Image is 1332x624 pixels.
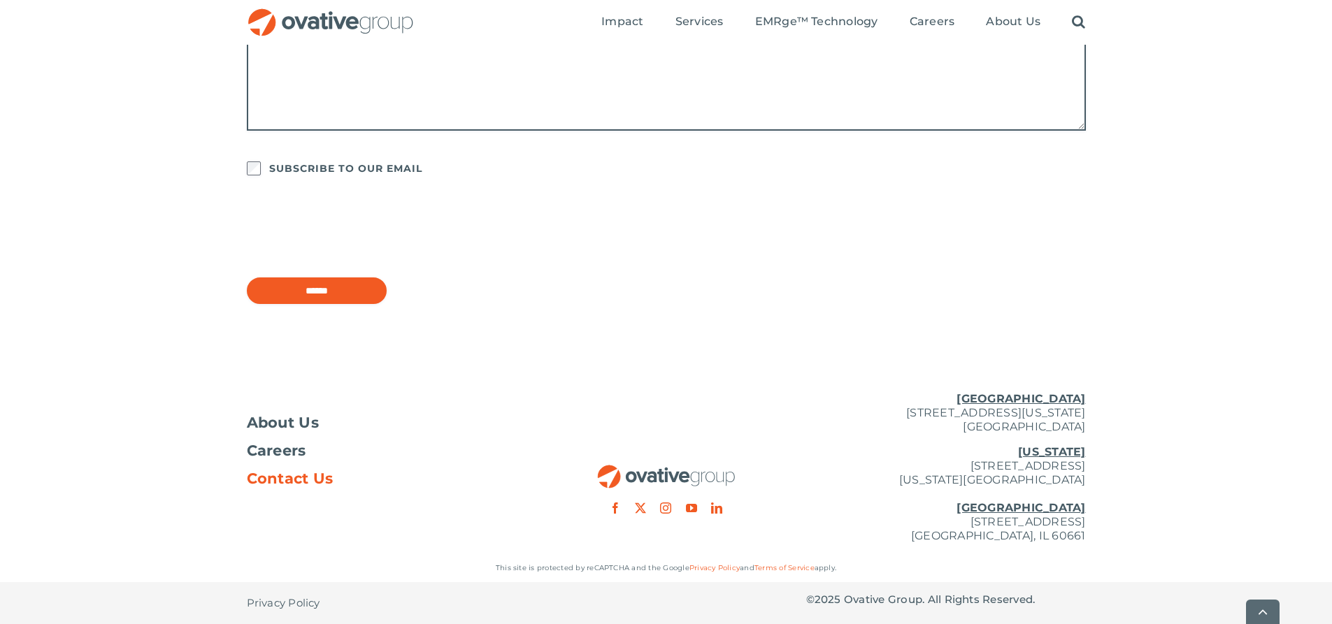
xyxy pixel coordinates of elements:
a: Search [1072,15,1085,30]
span: Impact [601,15,643,29]
iframe: reCAPTCHA [247,206,459,261]
a: Careers [247,444,527,458]
a: About Us [986,15,1040,30]
label: SUBSCRIBE TO OUR EMAIL [269,159,422,178]
p: © Ovative Group. All Rights Reserved. [806,593,1086,607]
a: Careers [910,15,955,30]
a: OG_Full_horizontal_RGB [247,7,415,20]
span: Contact Us [247,472,334,486]
p: This site is protected by reCAPTCHA and the Google and apply. [247,561,1086,575]
a: About Us [247,416,527,430]
span: About Us [247,416,320,430]
a: Privacy Policy [689,563,740,572]
span: Careers [910,15,955,29]
p: [STREET_ADDRESS][US_STATE] [GEOGRAPHIC_DATA] [806,392,1086,434]
a: OG_Full_horizontal_RGB [596,463,736,477]
span: EMRge™ Technology [755,15,878,29]
u: [GEOGRAPHIC_DATA] [957,392,1085,405]
u: [GEOGRAPHIC_DATA] [957,501,1085,514]
span: Privacy Policy [247,596,320,610]
a: linkedin [711,502,722,514]
a: Impact [601,15,643,30]
a: facebook [610,502,621,514]
a: Services [675,15,724,30]
span: Services [675,15,724,29]
span: 2025 [815,593,841,606]
span: Careers [247,444,306,458]
a: instagram [660,502,671,514]
nav: Footer - Privacy Policy [247,582,527,624]
p: [STREET_ADDRESS] [US_STATE][GEOGRAPHIC_DATA] [STREET_ADDRESS] [GEOGRAPHIC_DATA], IL 60661 [806,445,1086,543]
span: About Us [986,15,1040,29]
u: [US_STATE] [1018,445,1085,458]
nav: Footer Menu [247,416,527,486]
a: EMRge™ Technology [755,15,878,30]
a: twitter [635,502,646,514]
a: Terms of Service [754,563,815,572]
a: Contact Us [247,472,527,486]
a: Privacy Policy [247,582,320,624]
a: youtube [686,502,697,514]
